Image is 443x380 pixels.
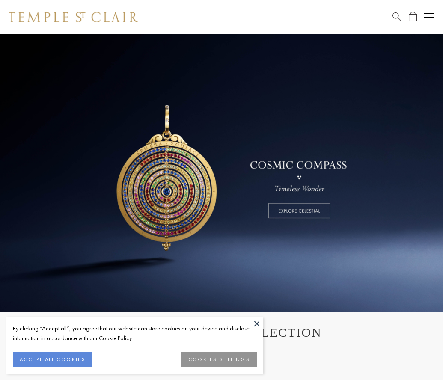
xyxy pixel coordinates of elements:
[181,352,257,367] button: COOKIES SETTINGS
[13,324,257,343] div: By clicking “Accept all”, you agree that our website can store cookies on your device and disclos...
[13,352,92,367] button: ACCEPT ALL COOKIES
[409,12,417,22] a: Open Shopping Bag
[424,12,434,22] button: Open navigation
[9,12,138,22] img: Temple St. Clair
[392,12,401,22] a: Search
